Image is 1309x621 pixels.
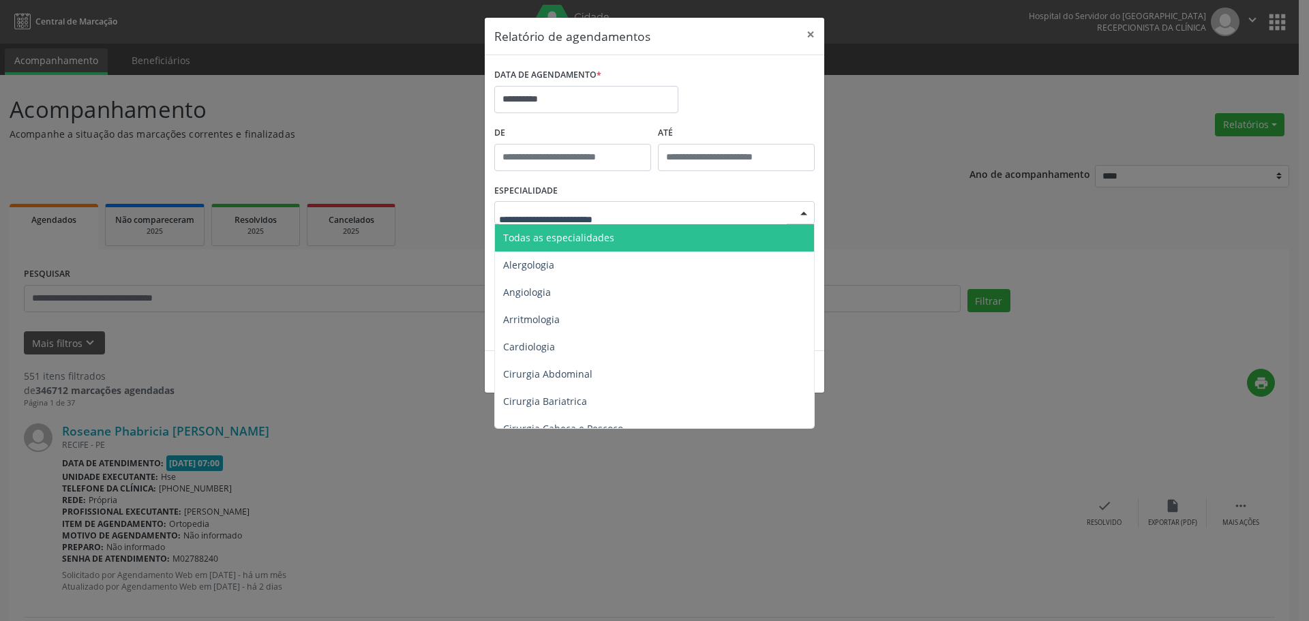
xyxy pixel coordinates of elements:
span: Cirurgia Bariatrica [503,395,587,408]
label: ATÉ [658,123,815,144]
span: Todas as especialidades [503,231,614,244]
span: Alergologia [503,258,554,271]
span: Angiologia [503,286,551,299]
span: Cirurgia Cabeça e Pescoço [503,422,623,435]
label: DATA DE AGENDAMENTO [494,65,601,86]
label: De [494,123,651,144]
button: Close [797,18,824,51]
span: Arritmologia [503,313,560,326]
span: Cirurgia Abdominal [503,367,592,380]
h5: Relatório de agendamentos [494,27,650,45]
span: Cardiologia [503,340,555,353]
label: ESPECIALIDADE [494,181,558,202]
